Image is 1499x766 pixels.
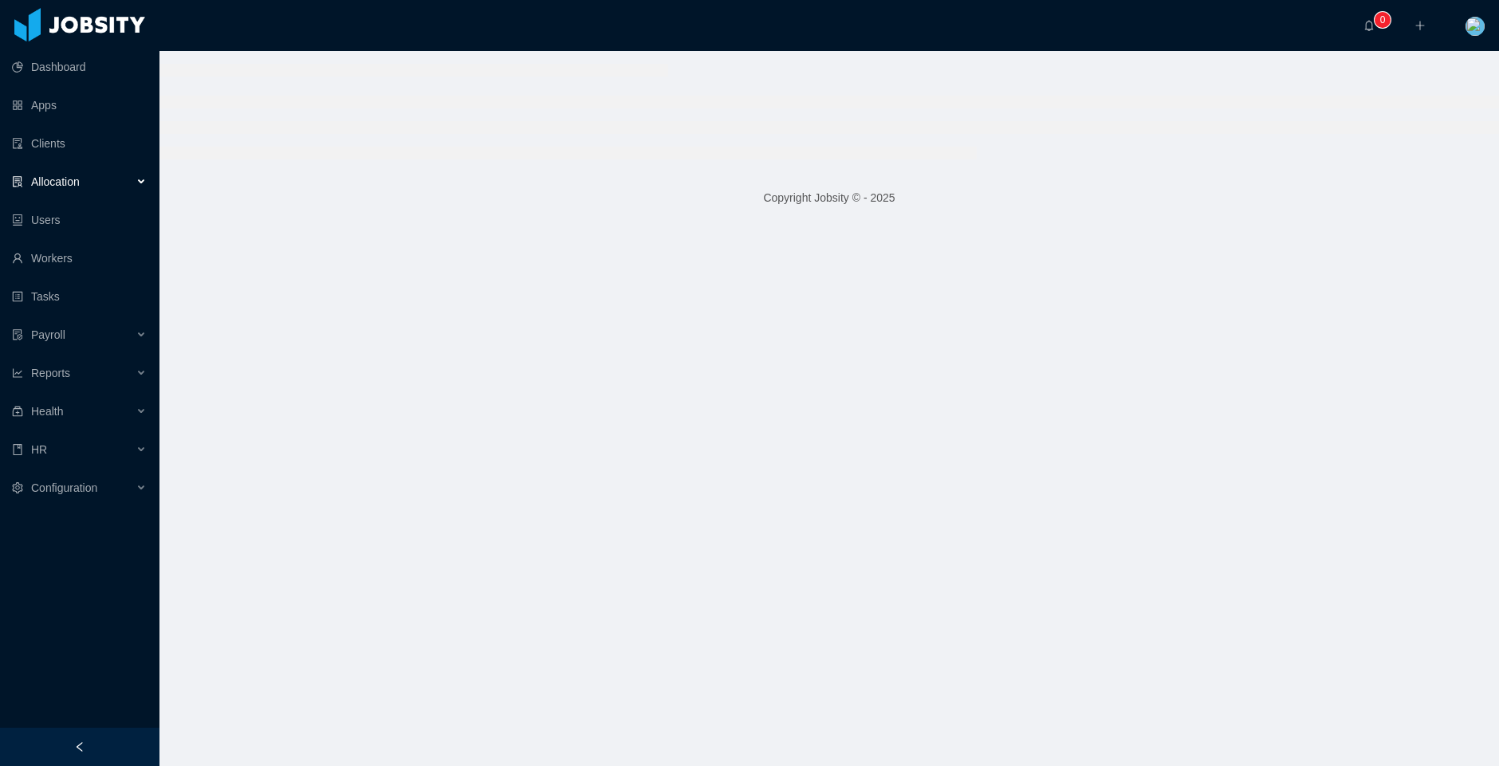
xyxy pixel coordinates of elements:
[1466,17,1485,36] img: f9a2cb40-5d3f-11e8-9349-effafd1e3b98_6064acf4f00d7.png
[12,444,23,455] i: icon: book
[12,176,23,187] i: icon: solution
[12,242,147,274] a: icon: userWorkers
[159,171,1499,226] footer: Copyright Jobsity © - 2025
[12,204,147,236] a: icon: robotUsers
[31,367,70,379] span: Reports
[12,482,23,493] i: icon: setting
[12,329,23,340] i: icon: file-protect
[12,89,147,121] a: icon: appstoreApps
[12,281,147,312] a: icon: profileTasks
[1375,12,1391,28] sup: 0
[12,128,147,159] a: icon: auditClients
[12,367,23,379] i: icon: line-chart
[1414,20,1426,31] i: icon: plus
[31,481,97,494] span: Configuration
[31,175,80,188] span: Allocation
[12,406,23,417] i: icon: medicine-box
[31,328,65,341] span: Payroll
[12,51,147,83] a: icon: pie-chartDashboard
[1363,20,1375,31] i: icon: bell
[31,405,63,418] span: Health
[31,443,47,456] span: HR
